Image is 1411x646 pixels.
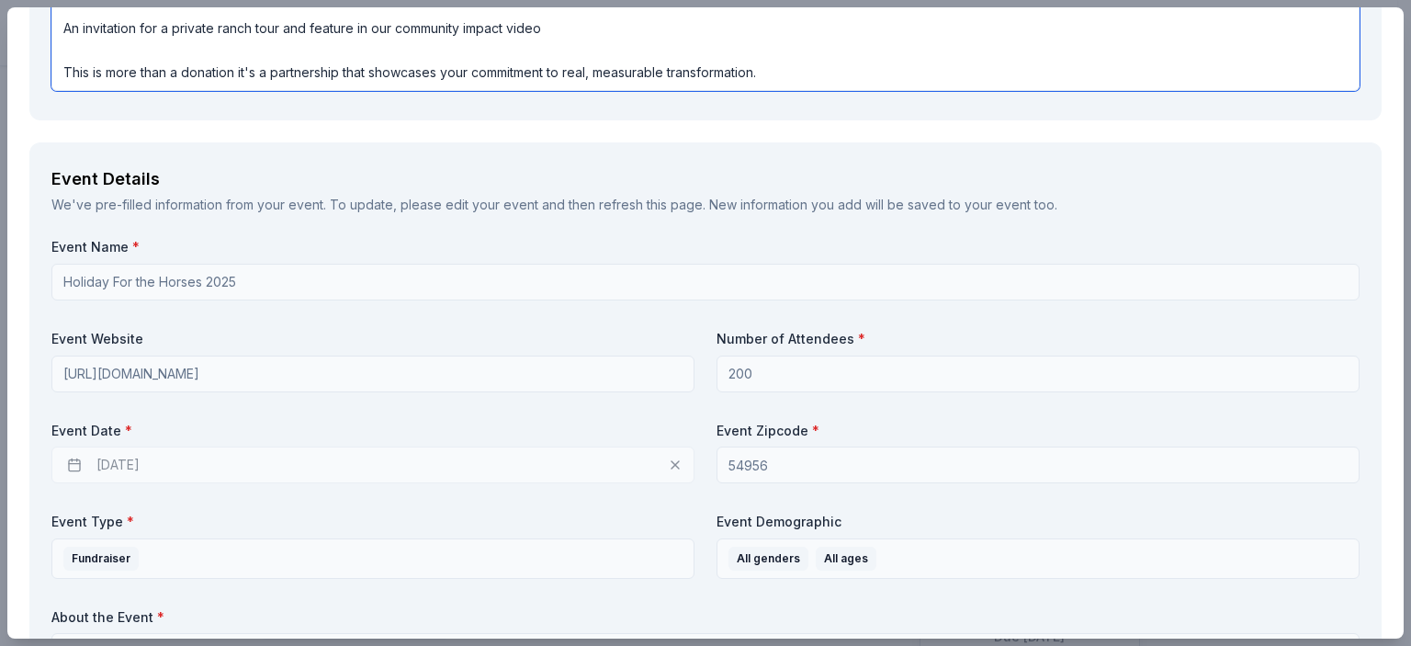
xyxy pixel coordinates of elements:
[51,513,694,531] label: Event Type
[728,547,808,571] div: All genders
[717,538,1360,579] button: All gendersAll ages
[51,164,1360,194] div: Event Details
[51,608,1360,627] label: About the Event
[816,547,876,571] div: All ages
[51,238,1360,256] label: Event Name
[63,547,139,571] div: Fundraiser
[717,422,1360,440] label: Event Zipcode
[51,330,694,348] label: Event Website
[51,538,694,579] button: Fundraiser
[51,422,694,440] label: Event Date
[51,194,1360,216] div: We've pre-filled information from your event. To update, please edit your event and then refresh ...
[717,513,1360,531] label: Event Demographic
[717,330,1360,348] label: Number of Attendees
